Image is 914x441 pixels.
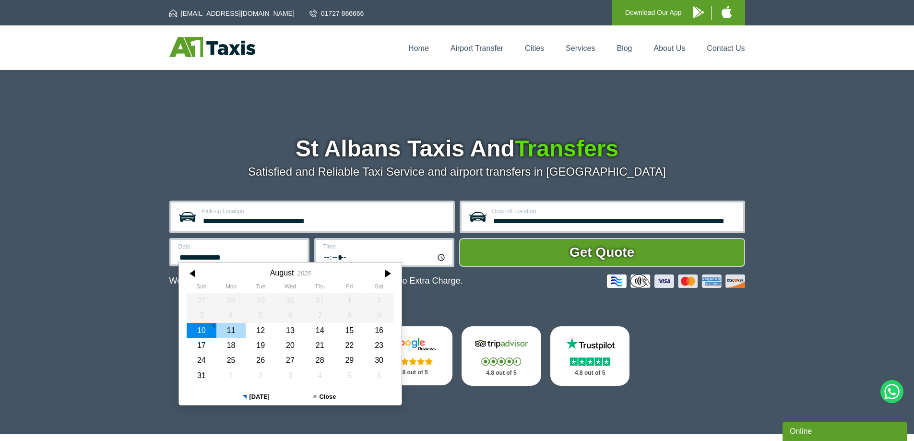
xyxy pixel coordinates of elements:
th: Sunday [187,283,216,293]
div: 02 September 2025 [246,368,275,383]
div: 16 August 2025 [364,323,394,338]
div: 06 September 2025 [364,368,394,383]
div: 08 August 2025 [334,308,364,323]
div: 31 July 2025 [305,293,334,308]
a: Contact Us [707,44,745,52]
div: 29 July 2025 [246,293,275,308]
th: Monday [216,283,246,293]
a: Blog [617,44,632,52]
div: 20 August 2025 [275,338,305,353]
a: Google Stars 4.8 out of 5 [373,326,452,385]
div: 10 August 2025 [187,323,216,338]
div: 11 August 2025 [216,323,246,338]
span: The Car at No Extra Charge. [353,276,463,286]
label: Drop-off Location [492,208,737,214]
a: Tripadvisor Stars 4.8 out of 5 [462,326,541,386]
div: 04 August 2025 [216,308,246,323]
div: 07 August 2025 [305,308,334,323]
div: 05 August 2025 [246,308,275,323]
div: 02 August 2025 [364,293,394,308]
a: [EMAIL_ADDRESS][DOMAIN_NAME] [169,9,295,18]
div: 27 July 2025 [187,293,216,308]
div: 30 July 2025 [275,293,305,308]
h1: St Albans Taxis And [169,137,745,160]
div: 18 August 2025 [216,338,246,353]
iframe: chat widget [783,420,909,441]
th: Wednesday [275,283,305,293]
img: A1 Taxis Android App [693,6,704,18]
p: 4.8 out of 5 [561,367,619,379]
div: 19 August 2025 [246,338,275,353]
a: Services [566,44,595,52]
span: Transfers [515,136,618,161]
img: Stars [481,358,521,366]
div: 13 August 2025 [275,323,305,338]
div: 25 August 2025 [216,353,246,368]
div: August [270,268,294,277]
div: 30 August 2025 [364,353,394,368]
div: 12 August 2025 [246,323,275,338]
th: Thursday [305,283,334,293]
div: 14 August 2025 [305,323,334,338]
img: Google [384,337,441,351]
img: A1 Taxis iPhone App [722,6,732,18]
button: [DATE] [222,389,290,405]
img: Trustpilot [561,337,619,351]
div: 26 August 2025 [246,353,275,368]
div: 17 August 2025 [187,338,216,353]
p: Download Our App [625,7,682,19]
div: 24 August 2025 [187,353,216,368]
div: 01 August 2025 [334,293,364,308]
a: Home [408,44,429,52]
div: 28 July 2025 [216,293,246,308]
a: About Us [654,44,686,52]
img: A1 Taxis St Albans LTD [169,37,255,57]
p: 4.8 out of 5 [472,367,531,379]
a: Airport Transfer [451,44,503,52]
label: Time [323,244,447,250]
th: Saturday [364,283,394,293]
label: Pick-up Location [202,208,447,214]
div: 2025 [297,270,310,277]
div: 06 August 2025 [275,308,305,323]
a: 01727 866666 [309,9,364,18]
img: Stars [393,358,433,365]
img: Stars [570,358,610,366]
button: Close [290,389,359,405]
div: 01 September 2025 [216,368,246,383]
div: 03 August 2025 [187,308,216,323]
a: Cities [525,44,544,52]
div: 23 August 2025 [364,338,394,353]
a: Trustpilot Stars 4.8 out of 5 [550,326,630,386]
th: Friday [334,283,364,293]
p: We Now Accept Card & Contactless Payment In [169,276,463,286]
button: Get Quote [459,238,745,267]
label: Date [178,244,302,250]
div: 05 September 2025 [334,368,364,383]
div: 21 August 2025 [305,338,334,353]
p: Satisfied and Reliable Taxi Service and airport transfers in [GEOGRAPHIC_DATA] [169,165,745,179]
div: 29 August 2025 [334,353,364,368]
p: 4.8 out of 5 [383,367,442,379]
div: 04 September 2025 [305,368,334,383]
img: Tripadvisor [473,337,530,351]
div: 09 August 2025 [364,308,394,323]
img: Credit And Debit Cards [607,274,745,288]
div: 15 August 2025 [334,323,364,338]
div: 28 August 2025 [305,353,334,368]
th: Tuesday [246,283,275,293]
div: 22 August 2025 [334,338,364,353]
div: 03 September 2025 [275,368,305,383]
div: 31 August 2025 [187,368,216,383]
div: 27 August 2025 [275,353,305,368]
